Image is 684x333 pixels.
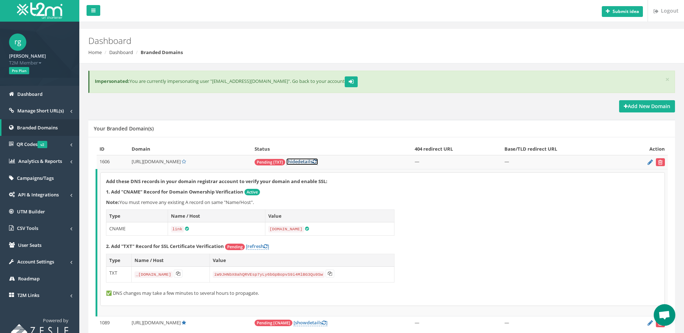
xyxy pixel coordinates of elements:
[412,316,502,330] td: —
[209,254,394,267] th: Value
[106,243,224,249] strong: 2. Add "TXT" Record for SSL Certificate Verification
[132,158,181,165] span: [URL][DOMAIN_NAME]
[17,124,58,131] span: Branded Domains
[9,53,46,59] strong: [PERSON_NAME]
[502,155,621,169] td: —
[106,290,659,297] p: ✅ DNS changes may take a few minutes to several hours to propagate.
[9,67,29,74] span: Pro Plan
[17,3,62,19] img: T2M
[9,59,70,66] span: T2M Member
[502,143,621,155] th: Base/TLD redirect URL
[43,317,69,324] span: Powered by
[106,254,132,267] th: Type
[213,271,325,278] code: iW9JHNbX8ahQRVEsp7yLy6bGpBopvS9i4MlBG3Qu9Sw
[17,141,47,147] span: QR Codes
[412,155,502,169] td: —
[168,209,265,222] th: Name / Host
[94,126,154,131] h5: Your Branded Domain(s)
[619,100,675,112] a: Add New Domain
[17,107,64,114] span: Manage Short URL(s)
[502,316,621,330] td: —
[141,49,183,55] strong: Branded Domains
[295,319,307,326] span: show
[255,320,292,326] span: Pending [CNAME]
[286,158,318,165] a: [hidedetails]
[624,103,670,110] strong: Add New Domain
[109,49,133,55] a: Dashboard
[18,275,40,282] span: Roadmap
[17,292,39,298] span: T2M Links
[106,199,119,205] b: Note:
[106,199,659,206] p: You must remove any existing A record on same "Name/Host".
[17,225,38,231] span: CSV Tools
[18,191,59,198] span: API & Integrations
[182,319,186,326] a: Default
[9,34,26,51] span: rg
[665,76,670,83] button: ×
[106,222,168,236] td: CNAME
[132,319,181,326] span: [URL][DOMAIN_NAME]
[134,271,173,278] code: _[DOMAIN_NAME]
[265,209,394,222] th: Value
[252,143,412,155] th: Status
[106,267,132,283] td: TXT
[294,319,327,326] a: [showdetails]
[246,243,269,250] a: [refresh]
[97,316,129,330] td: 1089
[106,209,168,222] th: Type
[225,244,245,250] span: Pending
[97,143,129,155] th: ID
[37,141,47,148] span: v2
[244,189,260,195] span: Active
[88,36,575,45] h2: Dashboard
[95,78,129,84] b: Impersonated:
[182,158,186,165] a: Set Default
[88,49,102,55] a: Home
[288,158,297,165] span: hide
[106,178,327,185] strong: Add these DNS records in your domain registrar account to verify your domain and enable SSL:
[17,258,54,265] span: Account Settings
[412,143,502,155] th: 404 redirect URL
[268,226,304,232] code: [DOMAIN_NAME]
[654,304,675,326] a: Open chat
[17,91,43,97] span: Dashboard
[129,143,252,155] th: Domain
[621,143,668,155] th: Action
[88,71,675,93] div: You are currently impersonating user "[EMAIL_ADDRESS][DOMAIN_NAME]". Go back to your account
[17,175,54,181] span: Campaigns/Tags
[18,158,62,164] span: Analytics & Reports
[97,155,129,169] td: 1606
[613,8,639,14] b: Submit idea
[131,254,209,267] th: Name / Host
[9,51,70,66] a: [PERSON_NAME] T2M Member
[602,6,643,17] button: Submit idea
[17,208,45,215] span: UTM Builder
[171,226,184,232] code: link
[18,242,41,248] span: User Seats
[255,159,285,165] span: Pending [TXT]
[106,188,243,195] strong: 1. Add "CNAME" Record for Domain Ownership Verification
